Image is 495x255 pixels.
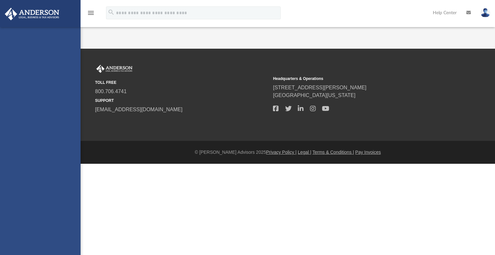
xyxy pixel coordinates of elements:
img: Anderson Advisors Platinum Portal [3,8,61,20]
small: TOLL FREE [95,80,268,85]
i: menu [87,9,95,17]
img: User Pic [480,8,490,17]
i: search [108,9,115,16]
a: Pay Invoices [355,150,381,155]
a: Legal | [298,150,311,155]
img: Anderson Advisors Platinum Portal [95,65,134,73]
small: SUPPORT [95,98,268,103]
a: [GEOGRAPHIC_DATA][US_STATE] [273,93,355,98]
a: [EMAIL_ADDRESS][DOMAIN_NAME] [95,107,182,112]
div: © [PERSON_NAME] Advisors 2025 [81,149,495,156]
a: 800.706.4741 [95,89,127,94]
a: menu [87,12,95,17]
a: [STREET_ADDRESS][PERSON_NAME] [273,85,366,90]
a: Terms & Conditions | [313,150,354,155]
a: Privacy Policy | [266,150,297,155]
small: Headquarters & Operations [273,76,446,82]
